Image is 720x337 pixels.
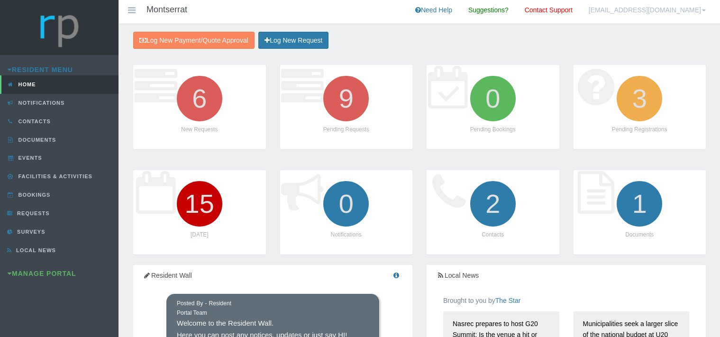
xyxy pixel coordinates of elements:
[177,299,231,318] div: Posted By - Resident Portal Team
[290,125,403,134] p: Pending Requests
[133,65,266,149] a: 6 New Requests
[173,72,226,125] i: 6
[16,118,51,124] span: Contacts
[16,155,42,161] span: Events
[613,72,666,125] i: 3
[574,170,706,254] a: 1 Documents
[8,270,76,277] a: Manage Portal
[583,125,697,134] p: Pending Registrations
[319,177,373,230] i: 0
[16,100,65,106] span: Notifications
[143,230,256,239] p: [DATE]
[436,125,550,134] p: Pending Bookings
[143,125,256,134] p: New Requests
[443,295,689,306] p: Brought to you by
[258,32,328,49] a: Log New Request
[613,177,666,230] i: 1
[280,65,413,149] a: 9 Pending Requests
[427,170,559,254] a: 2 Contacts
[146,5,187,15] h4: Montserrat
[466,72,519,125] i: 0
[16,82,36,87] span: Home
[14,247,56,253] span: Local News
[16,137,56,143] span: Documents
[15,229,45,235] span: Surveys
[173,177,226,230] i: 15
[436,272,696,279] h5: Local News
[583,230,697,239] p: Documents
[16,173,92,179] span: Facilities & Activities
[280,170,413,254] a: 0 Notifications
[466,177,519,230] i: 2
[436,230,550,239] p: Contacts
[319,72,373,125] i: 9
[574,65,706,149] a: 3 Pending Registrations
[8,66,73,73] a: Resident Menu
[15,210,50,216] span: Requests
[495,297,521,304] a: The Star
[16,192,51,198] span: Bookings
[133,32,255,49] a: Log New Payment/Quote Approval
[290,230,403,239] p: Notifications
[143,272,403,279] h5: Resident Wall
[427,65,559,149] a: 0 Pending Bookings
